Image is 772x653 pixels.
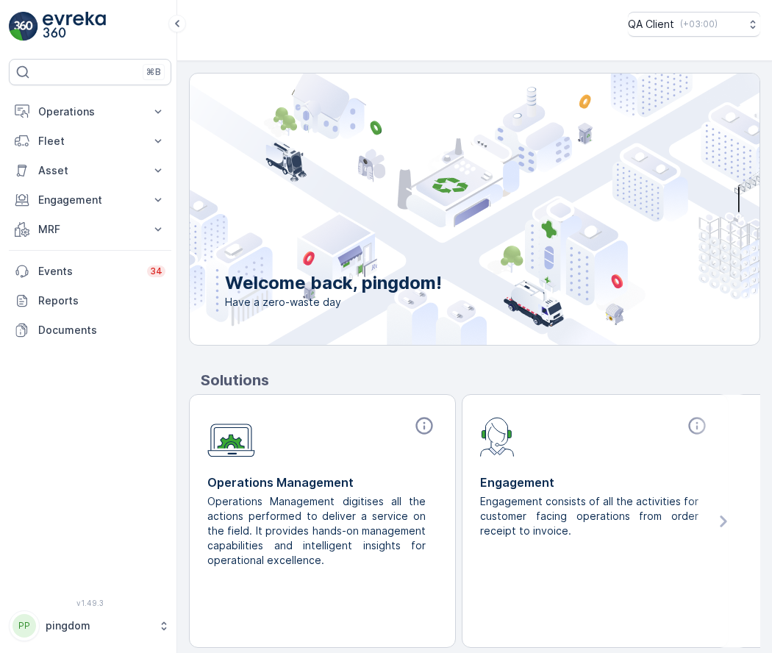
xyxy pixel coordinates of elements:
[207,415,255,457] img: module-icon
[9,599,171,607] span: v 1.49.3
[225,295,442,310] span: Have a zero-waste day
[38,264,138,279] p: Events
[38,323,165,338] p: Documents
[480,415,515,457] img: module-icon
[480,494,698,538] p: Engagement consists of all the activities for customer facing operations from order receipt to in...
[225,271,442,295] p: Welcome back, pingdom!
[9,286,171,315] a: Reports
[38,193,142,207] p: Engagement
[150,265,162,277] p: 34
[201,369,760,391] p: Solutions
[9,12,38,41] img: logo
[12,614,36,638] div: PP
[9,215,171,244] button: MRF
[124,74,760,345] img: city illustration
[9,185,171,215] button: Engagement
[9,610,171,641] button: PPpingdom
[9,257,171,286] a: Events34
[38,134,142,149] p: Fleet
[38,293,165,308] p: Reports
[9,156,171,185] button: Asset
[9,315,171,345] a: Documents
[207,474,437,491] p: Operations Management
[9,97,171,126] button: Operations
[38,163,142,178] p: Asset
[680,18,718,30] p: ( +03:00 )
[480,474,710,491] p: Engagement
[207,494,426,568] p: Operations Management digitises all the actions performed to deliver a service on the field. It p...
[628,17,674,32] p: QA Client
[628,12,760,37] button: QA Client(+03:00)
[38,104,142,119] p: Operations
[38,222,142,237] p: MRF
[146,66,161,78] p: ⌘B
[46,618,151,633] p: pingdom
[9,126,171,156] button: Fleet
[43,12,106,41] img: logo_light-DOdMpM7g.png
